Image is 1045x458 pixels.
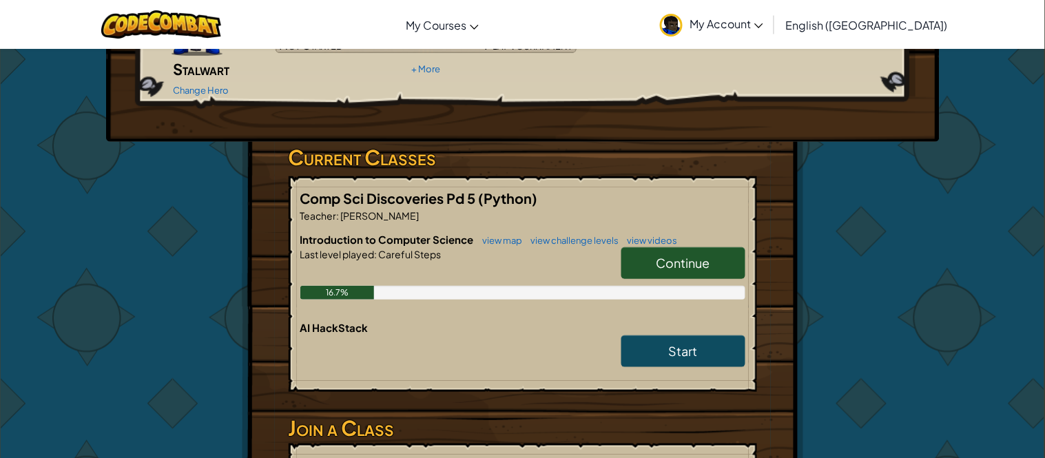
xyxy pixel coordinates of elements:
[656,255,710,271] span: Continue
[300,321,369,334] span: AI HackStack
[377,248,442,260] span: Careful Steps
[476,235,523,246] a: view map
[173,85,229,96] a: Change Hero
[399,6,486,43] a: My Courses
[300,233,476,246] span: Introduction to Computer Science
[524,235,619,246] a: view challenge levels
[669,343,698,359] span: Start
[479,189,538,207] span: (Python)
[340,209,420,222] span: [PERSON_NAME]
[300,286,375,300] div: 16.7%
[289,142,757,173] h3: Current Classes
[173,59,229,79] span: Stalwart
[300,189,479,207] span: Comp Sci Discoveries Pd 5
[785,18,947,32] span: English ([GEOGRAPHIC_DATA])
[778,6,954,43] a: English ([GEOGRAPHIC_DATA])
[289,413,757,444] h3: Join a Class
[300,209,337,222] span: Teacher
[375,248,377,260] span: :
[300,248,375,260] span: Last level played
[660,14,683,37] img: avatar
[406,18,466,32] span: My Courses
[690,17,763,31] span: My Account
[101,10,222,39] img: CodeCombat logo
[653,3,770,46] a: My Account
[621,335,745,367] a: Start
[621,235,678,246] a: view videos
[337,209,340,222] span: :
[411,63,440,74] a: + More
